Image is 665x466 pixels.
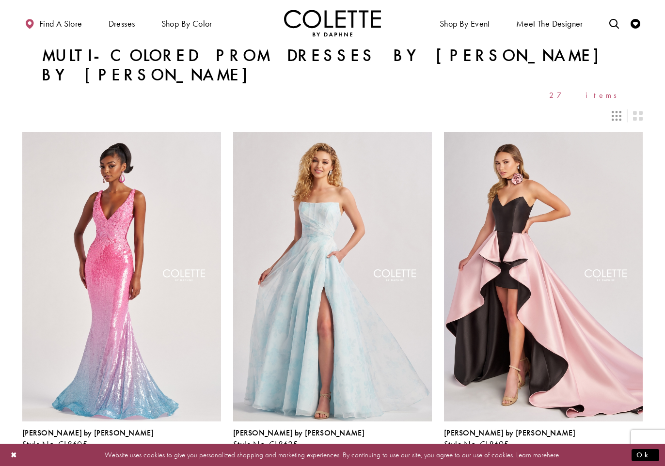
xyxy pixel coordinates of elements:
[42,46,623,85] h1: Multi-Colored Prom Dresses by [PERSON_NAME] by [PERSON_NAME]
[22,132,221,421] a: Visit Colette by Daphne Style No. CL8605 Page
[16,105,649,126] div: Layout Controls
[633,111,643,121] span: Switch layout to 2 columns
[109,19,135,29] span: Dresses
[284,10,381,36] a: Visit Home Page
[159,10,215,36] span: Shop by color
[284,10,381,36] img: Colette by Daphne
[39,19,82,29] span: Find a store
[516,19,583,29] span: Meet the designer
[233,429,364,449] div: Colette by Daphne Style No. CL8635
[444,429,575,449] div: Colette by Daphne Style No. CL8695
[632,449,659,461] button: Submit Dialog
[106,10,138,36] span: Dresses
[233,428,364,438] span: [PERSON_NAME] by [PERSON_NAME]
[161,19,212,29] span: Shop by color
[549,91,623,99] span: 27 items
[607,10,621,36] a: Toggle search
[444,428,575,438] span: [PERSON_NAME] by [PERSON_NAME]
[22,429,154,449] div: Colette by Daphne Style No. CL8605
[22,10,84,36] a: Find a store
[22,428,154,438] span: [PERSON_NAME] by [PERSON_NAME]
[437,10,492,36] span: Shop By Event
[6,446,22,463] button: Close Dialog
[547,450,559,459] a: here
[70,448,595,461] p: Website uses cookies to give you personalized shopping and marketing experiences. By continuing t...
[444,132,643,421] a: Visit Colette by Daphne Style No. CL8695 Page
[440,19,490,29] span: Shop By Event
[612,111,621,121] span: Switch layout to 3 columns
[628,10,643,36] a: Check Wishlist
[233,132,432,421] a: Visit Colette by Daphne Style No. CL8635 Page
[514,10,586,36] a: Meet the designer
